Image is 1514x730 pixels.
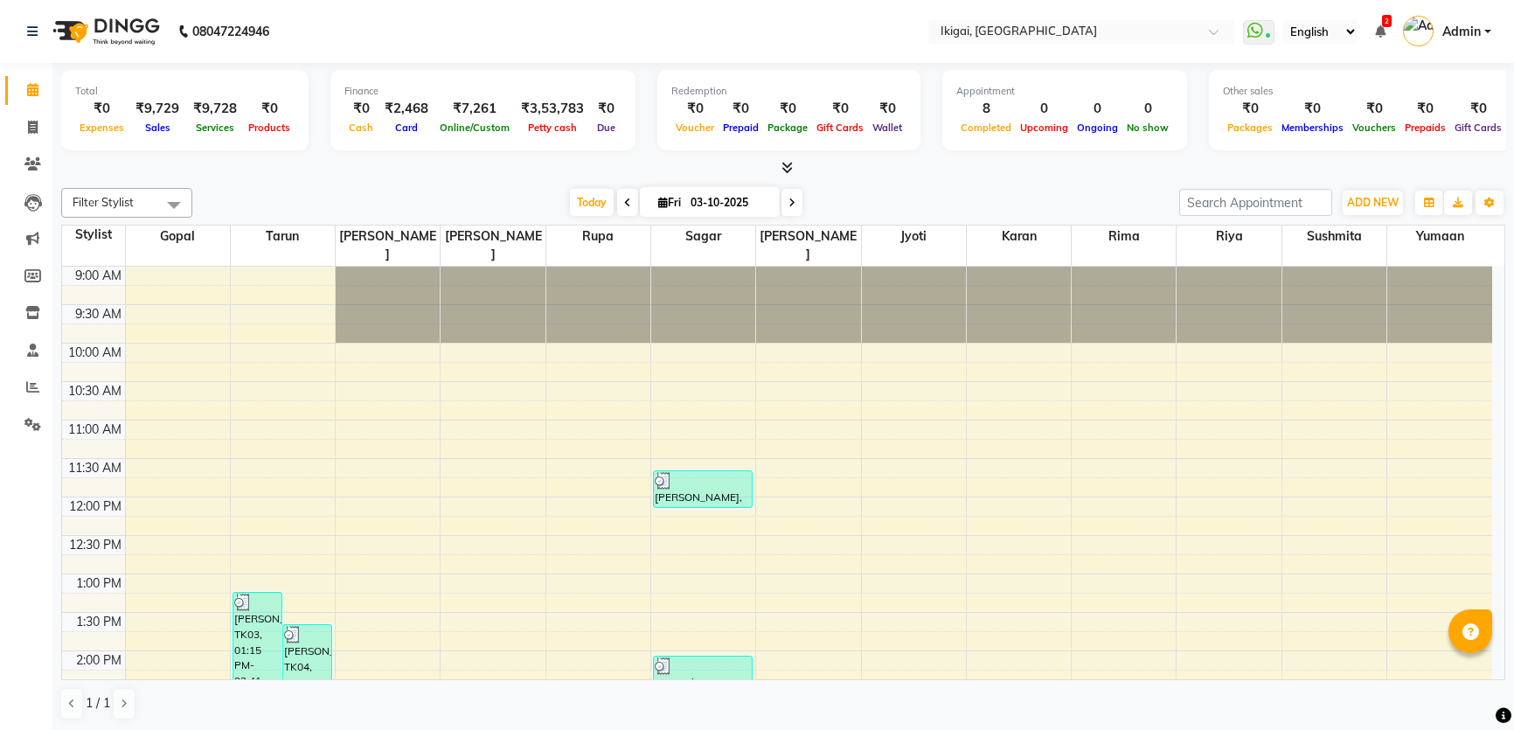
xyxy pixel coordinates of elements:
[862,226,966,247] span: jyoti
[1382,15,1392,27] span: 2
[1122,122,1173,134] span: No show
[1347,196,1399,209] span: ADD NEW
[62,226,125,244] div: Stylist
[1441,660,1497,713] iframe: chat widget
[868,122,906,134] span: Wallet
[344,122,378,134] span: Cash
[75,84,295,99] div: Total
[192,7,269,56] b: 08047224946
[763,99,812,119] div: ₹0
[570,189,614,216] span: Today
[967,226,1071,247] span: karan
[126,226,230,247] span: Gopal
[593,122,620,134] span: Due
[66,497,125,516] div: 12:00 PM
[1277,99,1348,119] div: ₹0
[336,226,440,266] span: [PERSON_NAME]
[654,196,685,209] span: Fri
[671,122,719,134] span: Voucher
[654,657,752,692] div: t ganguly, TK02, 02:05 PM-02:35 PM, Shampoo & Styling ([DEMOGRAPHIC_DATA]) - Shampoo & Conditioni...
[128,99,186,119] div: ₹9,729
[65,421,125,439] div: 11:00 AM
[1400,99,1450,119] div: ₹0
[1223,99,1277,119] div: ₹0
[73,613,125,631] div: 1:30 PM
[514,99,591,119] div: ₹3,53,783
[812,122,868,134] span: Gift Cards
[65,382,125,400] div: 10:30 AM
[72,305,125,323] div: 9:30 AM
[812,99,868,119] div: ₹0
[231,226,335,247] span: Tarun
[65,344,125,362] div: 10:00 AM
[1016,99,1073,119] div: 0
[719,122,763,134] span: Prepaid
[344,84,622,99] div: Finance
[1442,23,1481,41] span: Admin
[45,7,164,56] img: logo
[73,651,125,670] div: 2:00 PM
[1375,24,1386,39] a: 2
[1223,122,1277,134] span: Packages
[1073,99,1122,119] div: 0
[73,574,125,593] div: 1:00 PM
[1400,122,1450,134] span: Prepaids
[1073,122,1122,134] span: Ongoing
[591,99,622,119] div: ₹0
[671,84,906,99] div: Redemption
[1177,226,1281,247] span: riya
[283,625,331,718] div: [PERSON_NAME], TK04, 01:40 PM-02:55 PM, Hair Service ([DEMOGRAPHIC_DATA]) - [DEMOGRAPHIC_DATA] Ha...
[1072,226,1176,247] span: rima
[1277,122,1348,134] span: Memberships
[66,536,125,554] div: 12:30 PM
[1348,99,1400,119] div: ₹0
[1282,226,1386,247] span: sushmita
[391,122,422,134] span: Card
[719,99,763,119] div: ₹0
[763,122,812,134] span: Package
[72,267,125,285] div: 9:00 AM
[191,122,239,134] span: Services
[233,593,281,700] div: [PERSON_NAME], TK03, 01:15 PM-02:41 PM, Hair Service ([DEMOGRAPHIC_DATA]) - [DEMOGRAPHIC_DATA] Ha...
[956,99,1016,119] div: 8
[1016,122,1073,134] span: Upcoming
[435,122,514,134] span: Online/Custom
[244,99,295,119] div: ₹0
[956,122,1016,134] span: Completed
[756,226,860,266] span: [PERSON_NAME]
[671,99,719,119] div: ₹0
[1122,99,1173,119] div: 0
[441,226,545,266] span: [PERSON_NAME]
[685,190,773,216] input: 2025-10-03
[524,122,581,134] span: Petty cash
[1348,122,1400,134] span: Vouchers
[1450,122,1506,134] span: Gift Cards
[186,99,244,119] div: ₹9,728
[1403,16,1434,46] img: Admin
[378,99,435,119] div: ₹2,468
[1223,84,1506,99] div: Other sales
[654,471,752,507] div: [PERSON_NAME], TK01, 11:40 AM-12:10 PM, [PERSON_NAME] & Styling ([DEMOGRAPHIC_DATA]) - Shampoo & ...
[868,99,906,119] div: ₹0
[651,226,755,247] span: sagar
[86,694,110,713] span: 1 / 1
[956,84,1173,99] div: Appointment
[1387,226,1492,247] span: yumaan
[344,99,378,119] div: ₹0
[1179,189,1332,216] input: Search Appointment
[73,195,134,209] span: Filter Stylist
[75,99,128,119] div: ₹0
[75,122,128,134] span: Expenses
[435,99,514,119] div: ₹7,261
[1450,99,1506,119] div: ₹0
[244,122,295,134] span: Products
[546,226,650,247] span: rupa
[65,459,125,477] div: 11:30 AM
[1343,191,1403,215] button: ADD NEW
[141,122,175,134] span: Sales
